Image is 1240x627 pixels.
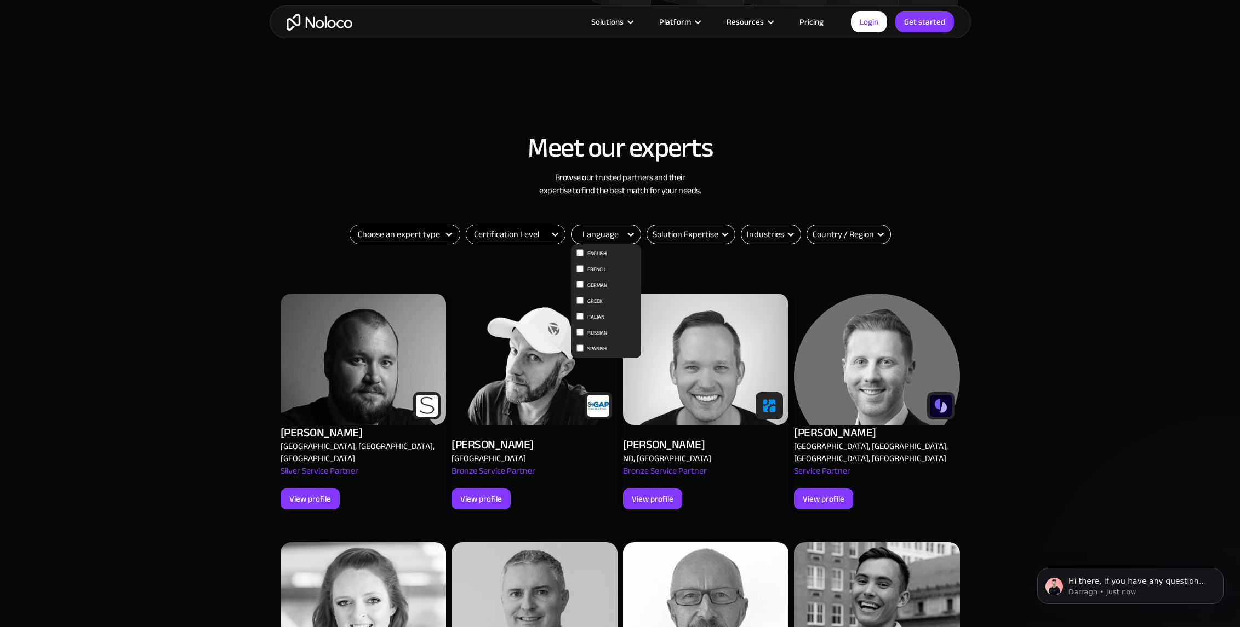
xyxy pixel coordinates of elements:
div: View profile [632,492,673,506]
input: Russian [576,329,584,336]
span: French [587,263,605,276]
a: Alex Vyshnevskiy - Noloco app builder Expert[PERSON_NAME][GEOGRAPHIC_DATA]Bronze Service PartnerV... [452,280,618,523]
form: Filter [350,225,460,244]
div: Industries [747,228,784,241]
div: [GEOGRAPHIC_DATA], [GEOGRAPHIC_DATA], [GEOGRAPHIC_DATA], [GEOGRAPHIC_DATA] [794,440,955,464]
form: Email Form [807,225,891,244]
div: Language [582,228,619,241]
div: Country / Region [807,225,891,244]
a: Alex Vyshnevskiy - Noloco app builder Expert[PERSON_NAME]ND, [GEOGRAPHIC_DATA]Bronze Service Part... [623,280,789,523]
h3: Browse our trusted partners and their expertise to find the best match for your needs. [281,171,960,197]
span: Greek [587,295,603,308]
div: Service Partner [794,464,850,488]
span: German [587,279,607,292]
div: Solution Expertise [653,228,718,241]
div: View profile [460,492,502,506]
input: Greek [576,297,584,304]
iframe: Intercom notifications message [1021,545,1240,622]
div: Solutions [578,15,645,29]
div: [PERSON_NAME] [794,425,876,440]
div: Resources [713,15,786,29]
input: French [576,265,584,272]
input: Italian [576,313,584,320]
input: German [576,281,584,288]
div: Solutions [591,15,624,29]
a: Pricing [786,15,837,29]
div: Platform [645,15,713,29]
img: Alex Vyshnevskiy - Noloco app builder Expert [281,294,447,425]
div: Bronze Service Partner [623,464,707,488]
img: Alex Vyshnevskiy - Noloco app builder Expert [452,294,618,425]
form: Email Form [741,225,801,244]
a: Login [851,11,887,32]
a: Get started [895,11,954,32]
input: English [576,249,584,256]
input: Spanish [576,344,584,352]
a: Alex Vyshnevskiy - Noloco app builder Expert[PERSON_NAME][GEOGRAPHIC_DATA], [GEOGRAPHIC_DATA], [G... [794,280,960,523]
div: View profile [803,492,844,506]
a: home [287,14,352,31]
div: Bronze Service Partner [452,464,535,488]
div: Platform [659,15,691,29]
div: [GEOGRAPHIC_DATA] [452,452,526,464]
div: [PERSON_NAME] [623,437,705,452]
div: [GEOGRAPHIC_DATA], [GEOGRAPHIC_DATA], [GEOGRAPHIC_DATA] [281,440,441,464]
form: Filter [466,225,565,244]
div: [PERSON_NAME] [452,437,534,452]
span: Spanish [587,342,607,355]
img: Alex Vyshnevskiy - Noloco app builder Expert [794,294,960,425]
img: Alex Vyshnevskiy - Noloco app builder Expert [623,294,789,425]
nav: Language [571,244,641,358]
div: [PERSON_NAME] [281,425,363,440]
div: ND, [GEOGRAPHIC_DATA] [623,452,711,464]
div: View profile [289,492,331,506]
h2: Meet our experts [281,133,960,163]
div: Industries [741,225,801,244]
a: Alex Vyshnevskiy - Noloco app builder Expert[PERSON_NAME][GEOGRAPHIC_DATA], [GEOGRAPHIC_DATA], [G... [281,280,447,523]
span: Russian [587,326,607,340]
span: English [587,247,607,260]
div: Silver Service Partner [281,464,358,488]
form: Email Form [647,225,735,244]
div: Resources [727,15,764,29]
span: Italian [587,310,604,324]
div: Country / Region [813,228,874,241]
div: Solution Expertise [647,225,735,244]
form: Email Form [571,225,641,244]
div: Language [571,225,641,244]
